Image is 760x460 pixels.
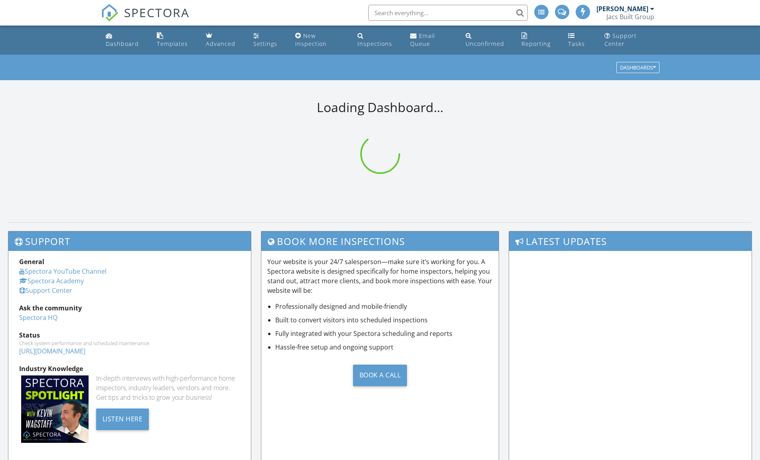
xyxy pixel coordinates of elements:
[521,40,551,47] div: Reporting
[565,29,594,51] a: Tasks
[250,29,286,51] a: Settings
[19,340,240,346] div: Check system performance and scheduled maintenance.
[96,409,149,430] div: Listen Here
[96,373,240,402] div: In-depth interviews with high-performance home inspectors, industry leaders, vendors and more. Ge...
[568,40,585,47] div: Tasks
[103,29,147,51] a: Dashboard
[462,29,512,51] a: Unconfirmed
[19,286,72,295] a: Support Center
[616,62,659,73] button: Dashboards
[267,257,493,295] p: Your website is your 24/7 salesperson—make sure it’s working for you. A Spectora website is desig...
[19,257,44,266] strong: General
[601,29,658,51] a: Support Center
[357,40,392,47] div: Inspections
[466,40,504,47] div: Unconfirmed
[19,276,84,285] a: Spectora Academy
[292,29,348,51] a: New Inspection
[21,375,89,443] img: Spectoraspolightmain
[606,13,654,21] div: Jacs Built Group
[410,32,435,47] div: Email Queue
[101,11,190,28] a: SPECTORA
[19,303,240,313] div: Ask the community
[19,330,240,340] div: Status
[203,29,244,51] a: Advanced
[157,40,188,47] div: Templates
[368,5,528,21] input: Search everything...
[253,40,277,47] div: Settings
[154,29,197,51] a: Templates
[596,5,648,13] div: [PERSON_NAME]
[275,315,493,325] li: Built to convert visitors into scheduled inspections
[620,65,656,71] div: Dashboards
[354,29,400,51] a: Inspections
[509,231,752,251] h3: Latest Updates
[261,231,499,251] h3: Book More Inspections
[275,329,493,338] li: Fully integrated with your Spectora scheduling and reports
[96,414,149,423] a: Listen Here
[19,313,57,322] a: Spectora HQ
[275,342,493,352] li: Hassle-free setup and ongoing support
[19,347,85,355] a: [URL][DOMAIN_NAME]
[604,32,637,47] div: Support Center
[124,4,190,21] span: SPECTORA
[267,358,493,392] a: Book a Call
[101,4,118,22] img: The Best Home Inspection Software - Spectora
[275,302,493,311] li: Professionally designed and mobile-friendly
[295,32,327,47] div: New Inspection
[206,40,235,47] div: Advanced
[106,40,139,47] div: Dashboard
[353,365,407,386] div: Book a Call
[8,231,251,251] h3: Support
[19,364,240,373] div: Industry Knowledge
[518,29,559,51] a: Reporting
[407,29,456,51] a: Email Queue
[19,267,107,276] a: Spectora YouTube Channel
